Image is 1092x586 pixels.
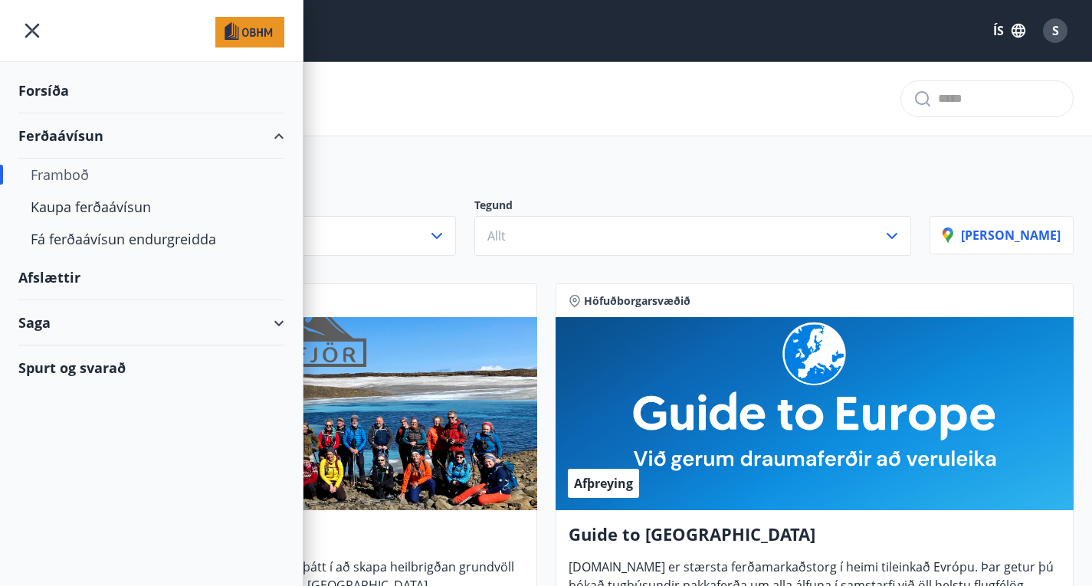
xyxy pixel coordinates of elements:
[574,475,633,492] span: Afþreying
[474,216,912,256] button: Allt
[31,223,272,255] div: Fá ferðaávísun endurgreidda
[1052,22,1059,39] span: S
[474,198,912,216] p: Tegund
[18,17,46,44] button: menu
[18,255,284,300] div: Afslættir
[930,216,1074,254] button: [PERSON_NAME]
[1037,12,1074,49] button: S
[31,191,272,223] div: Kaupa ferðaávísun
[18,68,284,113] div: Forsíða
[31,159,272,191] div: Framboð
[487,228,506,244] span: Allt
[18,113,284,159] div: Ferðaávísun
[18,300,284,345] div: Saga
[215,17,284,47] img: union_logo
[584,293,690,309] span: Höfuðborgarsvæðið
[18,345,284,390] div: Spurt og svarað
[943,227,1061,244] p: [PERSON_NAME]
[985,17,1034,44] button: ÍS
[569,522,1061,558] h4: Guide to [GEOGRAPHIC_DATA]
